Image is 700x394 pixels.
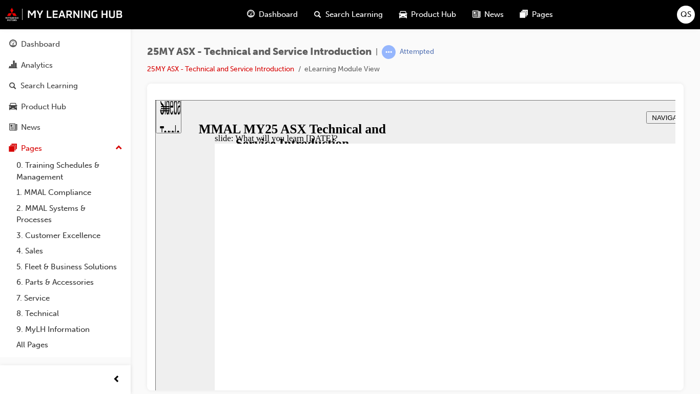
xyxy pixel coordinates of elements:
[4,118,127,137] a: News
[472,8,480,21] span: news-icon
[12,337,127,353] a: All Pages
[115,142,122,155] span: up-icon
[9,103,17,112] span: car-icon
[4,56,127,75] a: Analytics
[4,97,127,116] a: Product Hub
[247,8,255,21] span: guage-icon
[4,139,127,158] button: Pages
[497,14,554,22] span: NAVIGATION TIPS
[306,4,391,25] a: search-iconSearch Learning
[12,322,127,338] a: 9. MyLH Information
[12,243,127,259] a: 4. Sales
[147,65,294,73] a: 25MY ASX - Technical and Service Introduction
[532,9,553,21] span: Pages
[21,143,42,154] div: Pages
[484,9,504,21] span: News
[464,4,512,25] a: news-iconNews
[391,4,464,25] a: car-iconProduct Hub
[147,46,372,58] span: 25MY ASX - Technical and Service Introduction
[21,38,60,50] div: Dashboard
[12,201,127,228] a: 2. MMAL Systems & Processes
[20,80,78,92] div: Search Learning
[12,259,127,275] a: 5. Fleet & Business Solutions
[9,40,17,49] span: guage-icon
[681,9,691,21] span: QS
[325,9,383,21] span: Search Learning
[491,11,561,24] button: NAVIGATION TIPS
[400,47,434,57] div: Attempted
[259,9,298,21] span: Dashboard
[314,8,321,21] span: search-icon
[12,228,127,244] a: 3. Customer Excellence
[4,35,127,54] a: Dashboard
[21,60,53,71] div: Analytics
[520,8,528,21] span: pages-icon
[5,8,123,21] img: mmal
[239,4,306,25] a: guage-iconDashboard
[113,373,120,386] span: prev-icon
[9,144,17,153] span: pages-icon
[12,157,127,185] a: 0. Training Schedules & Management
[12,274,127,290] a: 6. Parts & Accessories
[9,82,16,91] span: search-icon
[9,123,17,132] span: news-icon
[12,290,127,306] a: 7. Service
[21,101,66,113] div: Product Hub
[512,4,561,25] a: pages-iconPages
[399,8,407,21] span: car-icon
[9,61,17,70] span: chart-icon
[4,33,127,139] button: DashboardAnalyticsSearch LearningProduct HubNews
[21,122,40,133] div: News
[677,6,695,24] button: QS
[4,76,127,95] a: Search Learning
[12,306,127,322] a: 8. Technical
[376,46,378,58] span: |
[382,45,396,59] span: learningRecordVerb_ATTEMPT-icon
[12,185,127,201] a: 1. MMAL Compliance
[304,64,380,75] li: eLearning Module View
[411,9,456,21] span: Product Hub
